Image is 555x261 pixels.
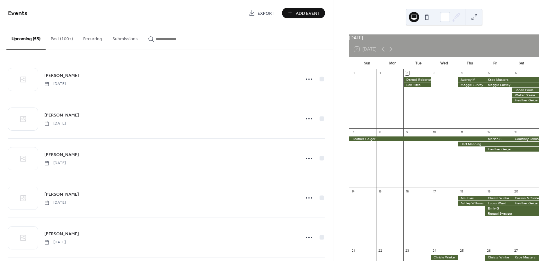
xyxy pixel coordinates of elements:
[282,8,325,18] button: Add Event
[44,151,79,158] a: [PERSON_NAME]
[458,142,539,146] div: Bart Manning
[403,77,431,82] div: Darnell Robertson
[44,112,79,119] span: [PERSON_NAME]
[514,248,518,253] div: 27
[487,248,491,253] div: 26
[485,255,512,260] div: Christa Winke
[508,57,534,70] div: Sat
[512,201,539,206] div: Heather Geiger
[44,230,79,238] a: [PERSON_NAME]
[483,57,508,70] div: Fri
[460,248,464,253] div: 25
[512,255,539,260] div: Katie Masters
[406,57,431,70] div: Tue
[258,10,275,17] span: Export
[78,26,107,49] button: Recurring
[487,71,491,76] div: 5
[512,98,539,103] div: Heather Geiger
[431,255,458,260] div: Christa Winke
[351,248,355,253] div: 21
[512,196,539,200] div: Carson McSorley
[512,93,539,98] div: Walter Steele
[378,71,383,76] div: 1
[485,77,539,82] div: Katie Masters
[44,72,79,79] a: [PERSON_NAME]
[512,88,539,92] div: Jaden Poole
[487,130,491,135] div: 12
[46,26,78,49] button: Past (100+)
[44,191,79,198] a: [PERSON_NAME]
[351,71,355,76] div: 31
[485,196,512,200] div: Christa Winke
[351,130,355,135] div: 7
[351,189,355,194] div: 14
[380,57,406,70] div: Mon
[512,136,539,141] div: Courtney Johnson
[107,26,143,49] button: Submissions
[485,201,512,206] div: Lucas Ward
[378,189,383,194] div: 15
[44,239,66,245] span: [DATE]
[405,71,410,76] div: 2
[349,136,485,141] div: Heather Geiger
[296,10,320,17] span: Add Event
[485,147,539,152] div: Heather Geiger
[485,211,539,216] div: Raquel Swayzer
[460,189,464,194] div: 18
[378,248,383,253] div: 22
[460,71,464,76] div: 4
[431,57,457,70] div: Wed
[405,130,410,135] div: 9
[432,248,437,253] div: 24
[432,71,437,76] div: 3
[44,200,66,206] span: [DATE]
[458,196,485,200] div: Ami Bieri
[44,160,66,166] span: [DATE]
[6,26,46,50] button: Upcoming (55)
[514,130,518,135] div: 13
[514,189,518,194] div: 20
[44,81,66,87] span: [DATE]
[432,189,437,194] div: 17
[485,82,539,87] div: Maggie Lurvey
[458,77,485,82] div: Aubrey M
[514,71,518,76] div: 6
[349,34,539,42] div: [DATE]
[458,82,485,87] div: Maggie Lurvey
[457,57,483,70] div: Thu
[458,201,485,206] div: Ashley Williams
[44,121,66,126] span: [DATE]
[405,248,410,253] div: 23
[405,189,410,194] div: 16
[44,191,79,198] span: [PERSON_NAME]
[487,189,491,194] div: 19
[485,136,512,141] div: Mariah S
[244,8,279,18] a: Export
[44,111,79,119] a: [PERSON_NAME]
[460,130,464,135] div: 11
[485,206,539,211] div: Emily G
[8,7,28,20] span: Events
[403,82,431,87] div: Lex Hites
[378,130,383,135] div: 8
[432,130,437,135] div: 10
[354,57,380,70] div: Sun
